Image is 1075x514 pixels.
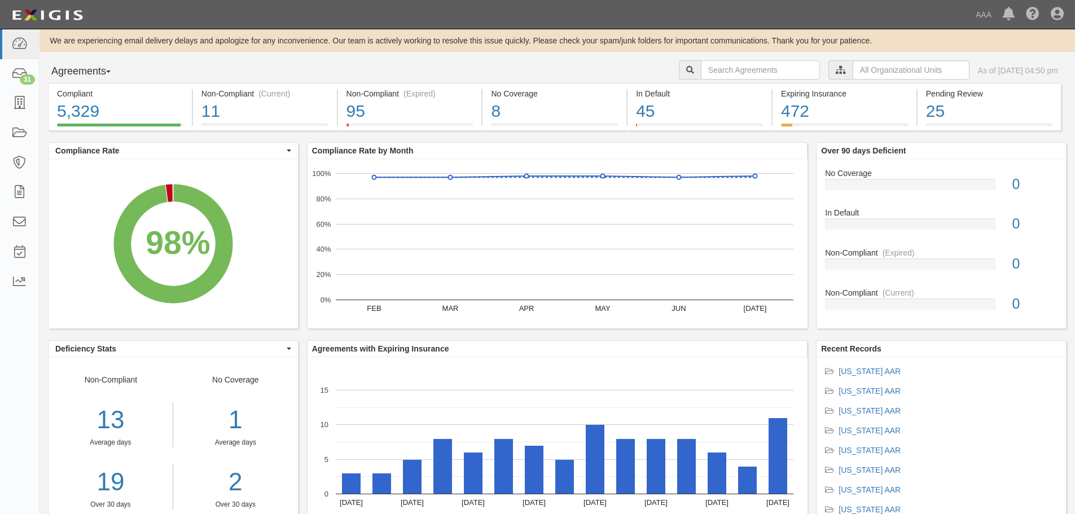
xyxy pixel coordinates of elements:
[839,465,901,475] a: [US_STATE] AAR
[462,498,485,507] text: [DATE]
[523,498,546,507] text: [DATE]
[839,367,901,376] a: [US_STATE] AAR
[636,88,763,99] div: In Default
[839,505,901,514] a: [US_STATE] AAR
[49,402,173,438] div: 13
[49,500,173,509] div: Over 30 days
[781,88,908,99] div: Expiring Insurance
[182,438,289,447] div: Average days
[701,60,820,80] input: Search Agreements
[182,464,289,500] a: 2
[49,464,173,500] a: 19
[883,247,915,258] div: (Expired)
[773,124,916,133] a: Expiring Insurance472
[491,88,618,99] div: No Coverage
[672,304,686,313] text: JUN
[182,402,289,438] div: 1
[320,296,331,304] text: 0%
[401,498,424,507] text: [DATE]
[48,124,192,133] a: Compliant5,329
[442,304,458,313] text: MAR
[49,438,173,447] div: Average days
[839,406,901,415] a: [US_STATE] AAR
[55,145,284,156] span: Compliance Rate
[316,245,331,253] text: 40%
[182,500,289,509] div: Over 30 days
[853,60,969,80] input: All Organizational Units
[173,374,298,509] div: No Coverage
[324,490,328,498] text: 0
[883,287,914,298] div: (Current)
[918,124,1061,133] a: Pending Review25
[57,88,183,99] div: Compliant
[316,219,331,228] text: 60%
[817,287,1066,298] div: Non-Compliant
[49,341,298,357] button: Deficiency Stats
[636,99,763,124] div: 45
[320,420,328,429] text: 10
[825,207,1058,247] a: In Default0
[40,35,1075,46] div: We are experiencing email delivery delays and apologize for any inconvenience. Our team is active...
[978,65,1058,76] div: As of [DATE] 04:50 pm
[1004,254,1066,274] div: 0
[821,344,881,353] b: Recent Records
[316,270,331,279] text: 20%
[320,386,328,394] text: 15
[825,247,1058,287] a: Non-Compliant(Expired)0
[926,99,1052,124] div: 25
[193,124,337,133] a: Non-Compliant(Current)11
[926,88,1052,99] div: Pending Review
[781,99,908,124] div: 472
[519,304,534,313] text: APR
[20,74,35,85] div: 31
[825,168,1058,208] a: No Coverage0
[743,304,766,313] text: [DATE]
[1004,174,1066,195] div: 0
[644,498,668,507] text: [DATE]
[324,455,328,463] text: 5
[55,343,284,354] span: Deficiency Stats
[312,344,449,353] b: Agreements with Expiring Insurance
[482,124,626,133] a: No Coverage8
[825,287,1058,319] a: Non-Compliant(Current)0
[817,207,1066,218] div: In Default
[1004,214,1066,234] div: 0
[49,159,298,328] svg: A chart.
[346,88,473,99] div: Non-Compliant (Expired)
[49,143,298,159] button: Compliance Rate
[595,304,611,313] text: MAY
[839,485,901,494] a: [US_STATE] AAR
[340,498,363,507] text: [DATE]
[839,446,901,455] a: [US_STATE] AAR
[346,99,473,124] div: 95
[491,99,618,124] div: 8
[146,220,210,266] div: 98%
[839,426,901,435] a: [US_STATE] AAR
[817,247,1066,258] div: Non-Compliant
[817,168,1066,179] div: No Coverage
[705,498,729,507] text: [DATE]
[1026,8,1039,21] i: Help Center - Complianz
[839,386,901,396] a: [US_STATE] AAR
[583,498,607,507] text: [DATE]
[970,3,997,26] a: AAA
[201,88,328,99] div: Non-Compliant (Current)
[49,374,173,509] div: Non-Compliant
[367,304,381,313] text: FEB
[57,99,183,124] div: 5,329
[316,195,331,203] text: 80%
[338,124,482,133] a: Non-Compliant(Expired)95
[258,88,290,99] div: (Current)
[766,498,789,507] text: [DATE]
[308,159,808,328] svg: A chart.
[403,88,436,99] div: (Expired)
[1004,294,1066,314] div: 0
[821,146,906,155] b: Over 90 days Deficient
[8,5,86,25] img: logo-5460c22ac91f19d4615b14bd174203de0afe785f0fc80cf4dbbc73dc1793850b.png
[48,60,133,83] button: Agreements
[312,146,414,155] b: Compliance Rate by Month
